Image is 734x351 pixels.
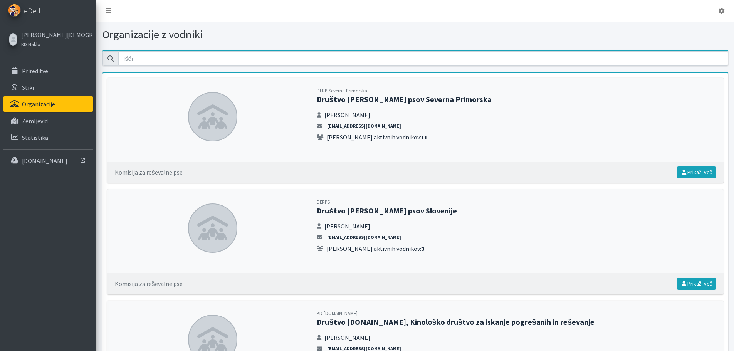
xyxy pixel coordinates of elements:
a: KD Naklo [21,39,91,49]
p: Zemljevid [22,117,48,125]
span: [PERSON_NAME] [324,333,370,342]
a: Organizacije [3,96,93,112]
span: [PERSON_NAME] [324,222,370,231]
input: Išči [118,51,728,66]
strong: 3 [421,245,424,252]
p: Organizacije [22,100,55,108]
span: eDedi [24,5,42,17]
p: Statistika [22,134,48,141]
span: [PERSON_NAME] aktivnih vodnikov: [327,133,427,142]
h2: Društvo [PERSON_NAME] psov Slovenije [317,206,716,215]
span: [PERSON_NAME] aktivnih vodnikov: [327,244,424,253]
a: Zemljevid [3,113,93,129]
h2: Društvo [DOMAIN_NAME], Kinološko društvo za iskanje pogrešanih in reševanje [317,317,716,327]
p: Stiki [22,84,34,91]
a: Statistika [3,130,93,145]
h1: Organizacije z vodniki [102,28,413,41]
p: [DOMAIN_NAME] [22,157,67,165]
small: KD [DOMAIN_NAME] [317,310,358,316]
small: KD Naklo [21,41,40,47]
a: Stiki [3,80,93,95]
a: Prikaži več [677,166,716,178]
div: Komisija za reševalne pse [115,279,183,288]
div: Komisija za reševalne pse [115,168,183,177]
small: DERP Severna Primorska [317,87,367,94]
a: [PERSON_NAME][DEMOGRAPHIC_DATA] [21,30,91,39]
span: [PERSON_NAME] [324,110,370,119]
a: [EMAIL_ADDRESS][DOMAIN_NAME] [325,234,403,241]
strong: 11 [421,133,427,141]
a: Prireditve [3,63,93,79]
a: [EMAIL_ADDRESS][DOMAIN_NAME] [325,123,403,129]
h2: Društvo [PERSON_NAME] psov Severna Primorska [317,95,716,104]
p: Prireditve [22,67,48,75]
img: eDedi [8,4,21,17]
a: [DOMAIN_NAME] [3,153,93,168]
small: DERPS [317,199,330,205]
a: Prikaži več [677,278,716,290]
